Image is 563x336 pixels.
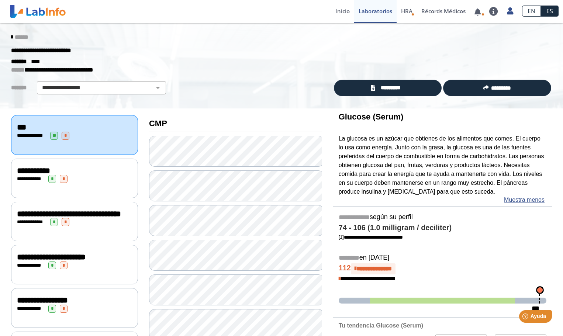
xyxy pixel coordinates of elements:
[541,6,559,17] a: ES
[339,254,546,262] h5: en [DATE]
[339,263,546,274] h4: 112
[149,119,167,128] b: CMP
[339,213,546,222] h5: según su perfil
[339,322,423,329] b: Tu tendencia Glucose (Serum)
[339,134,546,196] p: La glucosa es un azúcar que obtienes de los alimentos que comes. El cuerpo lo usa como energía. J...
[504,195,545,204] a: Muestra menos
[339,112,404,121] b: Glucose (Serum)
[522,6,541,17] a: EN
[339,234,403,240] a: [1]
[339,224,546,232] h4: 74 - 106 (1.0 milligram / deciliter)
[401,7,412,15] span: HRA
[497,307,555,328] iframe: Help widget launcher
